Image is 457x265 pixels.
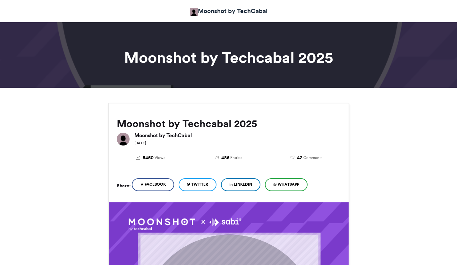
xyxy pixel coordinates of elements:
span: Entries [230,155,242,161]
h5: Share: [117,181,131,190]
small: [DATE] [134,141,146,145]
span: LinkedIn [234,181,252,187]
span: 486 [221,155,229,162]
a: 5450 Views [117,155,185,162]
h2: Moonshot by Techcabal 2025 [117,118,341,129]
a: WhatsApp [265,178,308,191]
a: Facebook [132,178,174,191]
img: Moonshot by TechCabal [117,133,130,146]
span: Facebook [145,181,166,187]
span: Twitter [191,181,208,187]
h1: Moonshot by Techcabal 2025 [51,50,407,65]
h6: Moonshot by TechCabal [134,133,341,138]
img: 1758644554.097-6a393746cea8df337a0c7de2b556cf9f02f16574.png [129,218,241,231]
a: Twitter [179,178,216,191]
img: Moonshot by TechCabal [190,8,198,16]
a: LinkedIn [221,178,260,191]
span: Views [155,155,165,161]
span: 42 [297,155,302,162]
span: 5450 [143,155,154,162]
span: Comments [303,155,322,161]
a: 486 Entries [194,155,263,162]
span: WhatsApp [278,181,299,187]
a: 42 Comments [272,155,341,162]
a: Moonshot by TechCabal [190,6,267,16]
